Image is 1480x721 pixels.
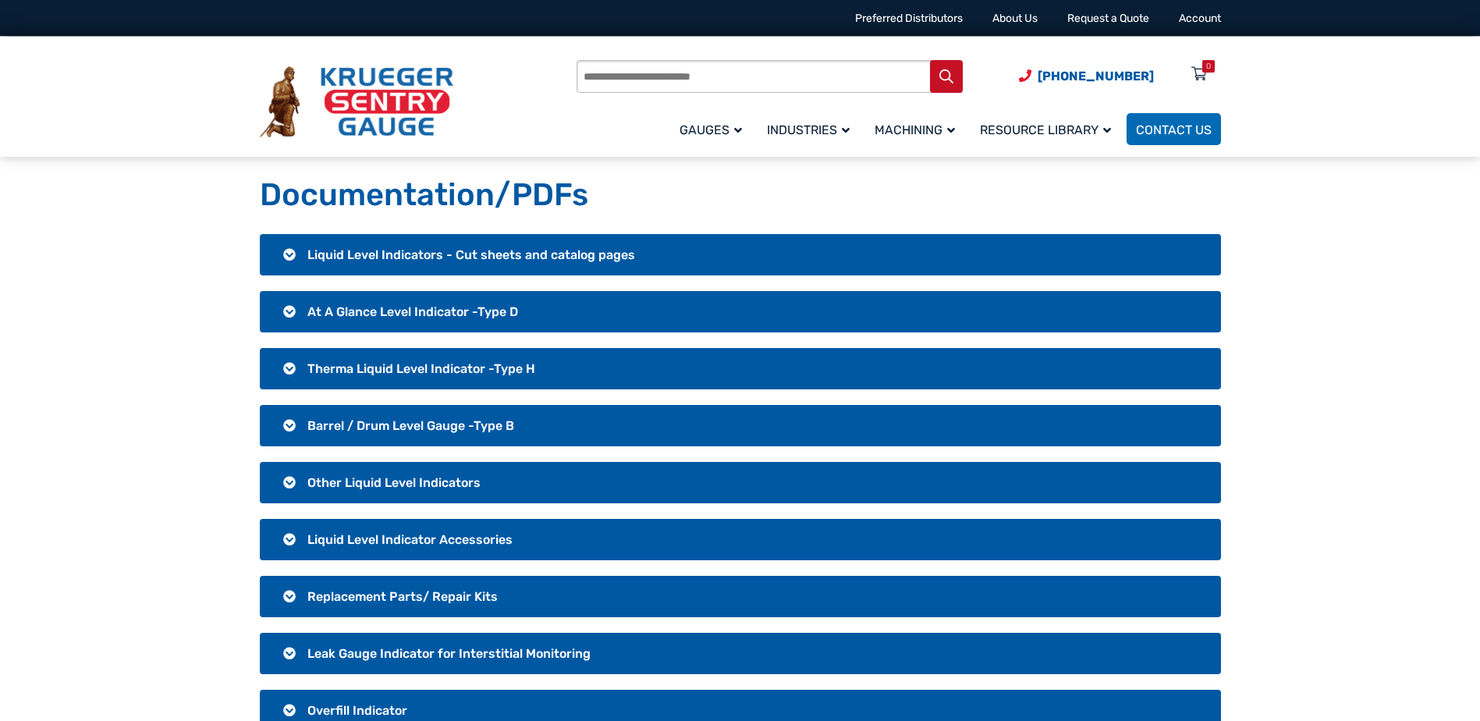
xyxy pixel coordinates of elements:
[307,589,498,604] span: Replacement Parts/ Repair Kits
[1019,66,1154,86] a: Phone Number (920) 434-8860
[992,12,1038,25] a: About Us
[971,111,1127,147] a: Resource Library
[307,703,407,718] span: Overfill Indicator
[307,646,591,661] span: Leak Gauge Indicator for Interstitial Monitoring
[758,111,865,147] a: Industries
[980,123,1111,137] span: Resource Library
[1038,69,1154,83] span: [PHONE_NUMBER]
[670,111,758,147] a: Gauges
[1136,123,1212,137] span: Contact Us
[307,418,514,433] span: Barrel / Drum Level Gauge -Type B
[767,123,850,137] span: Industries
[680,123,742,137] span: Gauges
[1127,113,1221,145] a: Contact Us
[1067,12,1149,25] a: Request a Quote
[307,475,481,490] span: Other Liquid Level Indicators
[260,66,453,138] img: Krueger Sentry Gauge
[1206,60,1211,73] div: 0
[1179,12,1221,25] a: Account
[307,361,535,376] span: Therma Liquid Level Indicator -Type H
[307,247,635,262] span: Liquid Level Indicators - Cut sheets and catalog pages
[307,304,518,319] span: At A Glance Level Indicator -Type D
[855,12,963,25] a: Preferred Distributors
[865,111,971,147] a: Machining
[875,123,955,137] span: Machining
[307,532,513,547] span: Liquid Level Indicator Accessories
[260,176,1221,215] h1: Documentation/PDFs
